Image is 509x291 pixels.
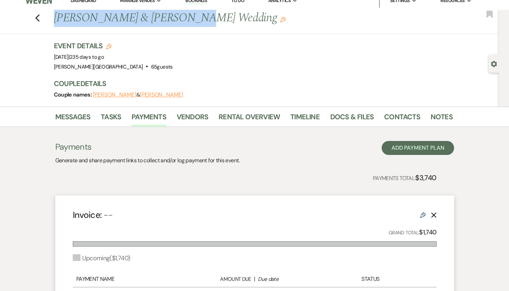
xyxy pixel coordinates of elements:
span: 65 guests [151,63,173,70]
div: Due date [258,275,322,283]
a: Tasks [101,111,121,127]
button: Open lead details [491,60,497,67]
span: [DATE] [54,54,104,61]
div: Status [326,275,415,283]
p: Payments Total: [373,172,437,183]
div: Payment Name [76,275,183,283]
button: [PERSON_NAME] [93,92,136,98]
span: Couple names: [54,91,93,98]
button: [PERSON_NAME] [140,92,183,98]
h3: Couple Details [54,79,446,88]
h3: Payments [55,141,240,153]
a: Contacts [384,111,420,127]
a: Timeline [290,111,320,127]
p: Grand Total: [389,227,437,237]
a: Docs & Files [330,111,374,127]
span: & [93,91,183,98]
span: [PERSON_NAME][GEOGRAPHIC_DATA] [54,63,143,70]
a: Payments [132,111,166,127]
div: | [183,275,326,283]
h3: Event Details [54,41,173,51]
div: Amount Due [187,275,251,283]
h4: Invoice: [73,209,113,221]
strong: $3,740 [415,173,436,182]
span: 235 days to go [70,54,104,61]
span: -- [104,209,113,221]
a: Messages [55,111,91,127]
strong: $1,740 [419,228,436,236]
button: Add Payment Plan [382,141,454,155]
a: Vendors [177,111,208,127]
p: Generate and share payment links to collect and/or log payment for this event. [55,156,240,165]
span: | [69,54,104,61]
button: Edit [280,16,286,22]
a: Rental Overview [219,111,280,127]
a: Notes [431,111,453,127]
h1: [PERSON_NAME] & [PERSON_NAME] Wedding [54,10,367,27]
div: Upcoming ( $1,740 ) [73,254,130,263]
